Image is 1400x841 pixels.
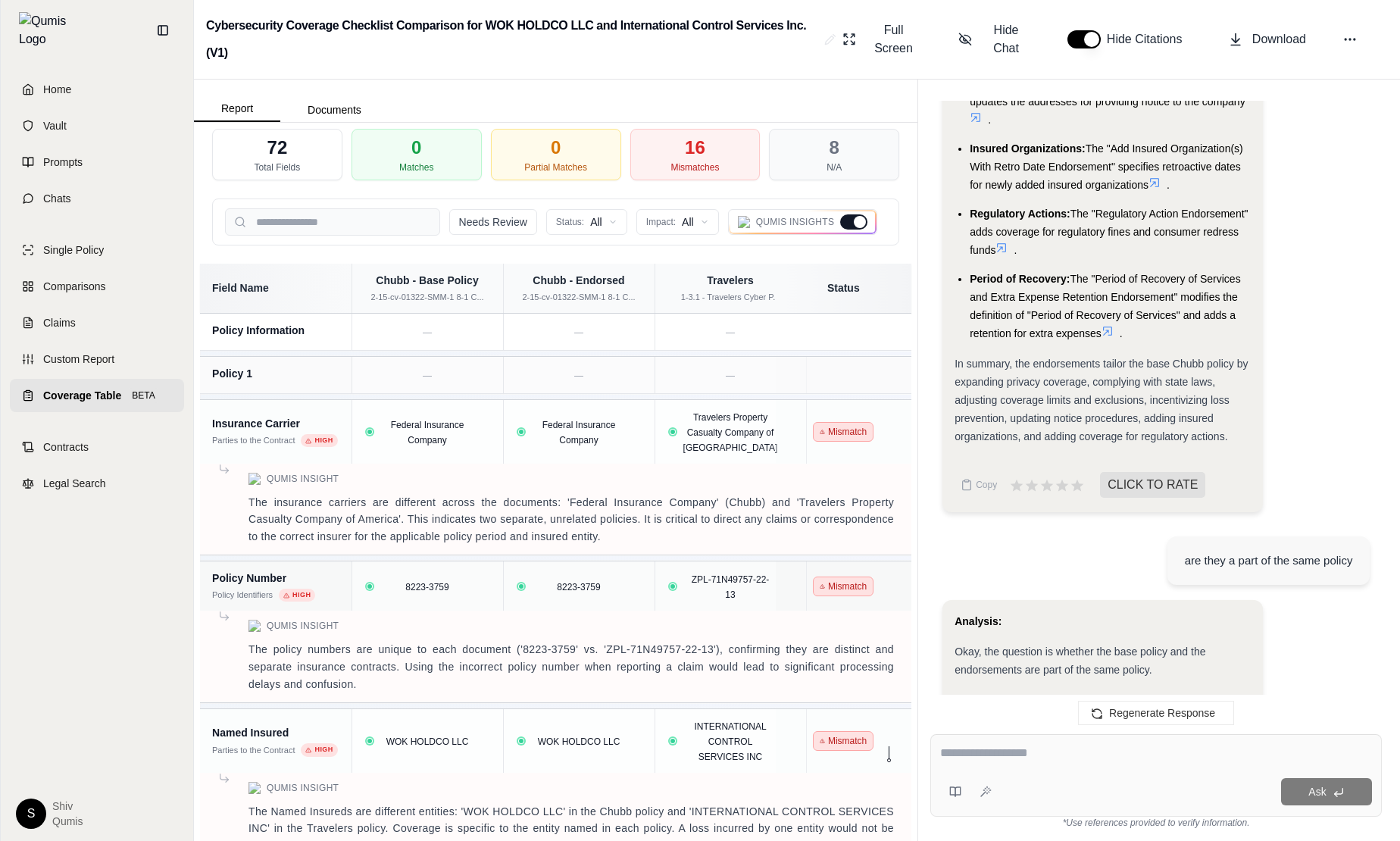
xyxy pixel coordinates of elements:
img: Qumis Logo [19,12,76,48]
div: Policy Identifiers [212,589,273,602]
p: The insurance carriers are different across the documents: 'Federal Insurance Company' (Chubb) an... [248,494,894,546]
span: Qumis Insight [267,473,339,485]
a: Legal Search [10,467,184,500]
span: Prompts [43,155,83,170]
span: Period of Recovery: [970,273,1070,285]
span: Federal Insurance Company [542,420,616,446]
span: Ask [1308,786,1326,798]
img: Qumis Logo [738,216,750,228]
span: Vault [43,118,67,133]
div: 0 [551,136,561,160]
span: Claims [43,315,76,330]
div: 2-15-cv-01322-SMM-1 8-1 C... [513,291,645,304]
span: ZPL-71N49757-22-13 [692,574,770,600]
span: All [590,214,602,230]
div: Travelers [664,273,797,288]
div: Mismatches [670,161,719,174]
button: Full Screen [836,15,928,64]
button: Ask [1281,778,1372,805]
span: Shiv [52,799,83,814]
div: Policy 1 [212,366,339,381]
span: The "Add Insured Organization(s) With Retro Date Endorsement" specifies retroactive dates for new... [970,142,1243,191]
span: — [726,370,735,381]
span: High [301,743,337,757]
button: Impact:All [636,209,719,235]
a: Vault [10,109,184,142]
span: Copy [976,479,997,491]
div: Total Fields [255,161,301,174]
a: Coverage TableBETA [10,379,184,412]
div: N/A [827,161,842,174]
div: Policy Information [212,323,339,338]
div: 8 [830,136,839,160]
span: Custom Report [43,352,114,367]
span: Download [1252,30,1306,48]
div: 72 [267,136,288,160]
span: The "Regulatory Action Endorsement" adds coverage for regulatory fines and consumer redress funds [970,208,1248,256]
span: Regenerate Response [1109,707,1215,719]
a: Claims [10,306,184,339]
a: Single Policy [10,233,184,267]
span: Mismatch [813,422,873,442]
span: Status: [556,216,584,228]
a: Home [10,73,184,106]
span: . [1120,327,1123,339]
span: Mismatch [813,731,873,751]
span: . [1014,244,1017,256]
div: Insurance Carrier [212,416,339,431]
div: Chubb - Base Policy [361,273,494,288]
span: — [726,327,735,338]
span: INTERNATIONAL CONTROL SERVICES INC [694,721,766,762]
button: Collapse sidebar [151,18,175,42]
span: Mismatch [813,577,873,596]
div: Parties to the Contract [212,743,295,756]
button: Documents [280,98,389,122]
div: Matches [399,161,433,174]
span: Full Screen [865,21,922,58]
button: Status:All [546,209,627,235]
span: Qumis Insight [267,620,339,632]
span: Qumis [52,814,83,829]
span: Impact: [646,216,676,228]
span: . [988,114,991,126]
span: Travelers Property Casualty Company of [GEOGRAPHIC_DATA] [683,412,778,453]
th: Status [775,264,911,313]
span: Qumis Insights [756,216,835,228]
span: — [574,370,583,381]
span: Legal Search [43,476,106,491]
img: Qumis Logo [248,620,261,632]
span: — [423,370,432,381]
div: S [16,799,46,829]
span: Hide Citations [1107,30,1192,48]
span: In summary, the endorsements tailor the base Chubb policy by expanding privacy coverage, complyin... [955,358,1248,442]
span: . [1167,179,1170,191]
span: Federal Insurance Company [391,420,464,446]
span: Coverage Table [43,388,121,403]
span: Insured Organizations: [970,142,1085,155]
span: 8223-3759 [405,582,448,592]
a: Contracts [10,430,184,464]
span: The "Period of Recovery of Services and Extra Expense Retention Endorsement" modifies the definit... [970,273,1240,339]
span: Chats [43,191,71,206]
span: Single Policy [43,242,104,258]
span: Contracts [43,439,89,455]
strong: Analysis: [955,615,1002,627]
span: Comparisons [43,279,105,294]
div: Named Insured [212,725,339,740]
button: Copy [955,470,1003,500]
div: 1-3.1 - Travelers Cyber P... [664,291,797,304]
a: Prompts [10,145,184,179]
span: High [279,589,315,602]
div: *Use references provided to verify information. [930,817,1382,829]
span: Regulatory Actions: [970,208,1070,220]
div: 16 [685,136,705,160]
button: Regenerate Response [1078,701,1234,725]
div: Chubb - Endorsed [513,273,645,288]
span: 8223-3759 [557,582,600,592]
img: Qumis Logo [248,473,261,485]
div: are they a part of the same policy [1185,552,1353,570]
span: Hide Chat [981,21,1031,58]
a: Custom Report [10,342,184,376]
div: Parties to the Contract [212,434,295,447]
span: — [423,327,432,338]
